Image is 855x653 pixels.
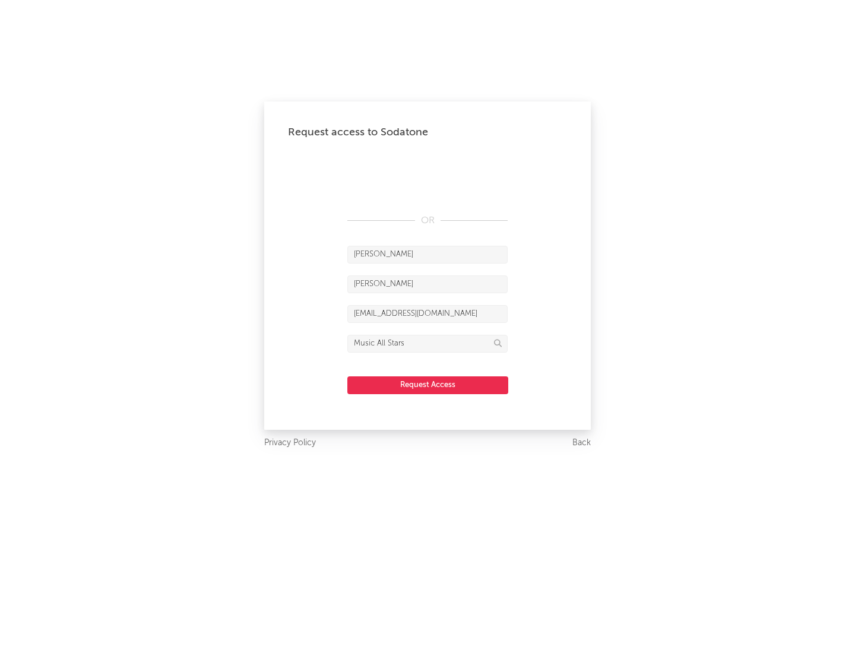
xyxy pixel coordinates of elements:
input: Email [347,305,508,323]
input: First Name [347,246,508,264]
a: Privacy Policy [264,436,316,451]
input: Last Name [347,275,508,293]
button: Request Access [347,376,508,394]
div: Request access to Sodatone [288,125,567,140]
div: OR [347,214,508,228]
input: Division [347,335,508,353]
a: Back [572,436,591,451]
